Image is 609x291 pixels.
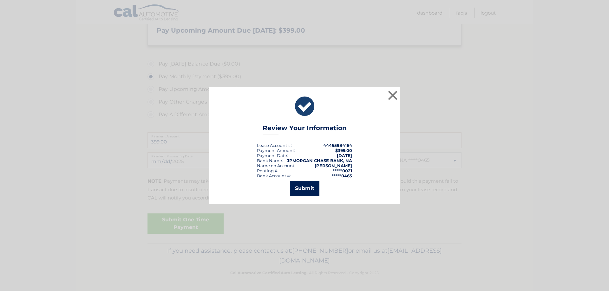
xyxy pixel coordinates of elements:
div: Routing #: [257,168,278,173]
div: Bank Account #: [257,173,291,178]
button: × [386,89,399,102]
div: Name on Account: [257,163,295,168]
button: Submit [290,181,319,196]
div: Payment Amount: [257,148,295,153]
h3: Review Your Information [263,124,347,135]
strong: [PERSON_NAME] [315,163,352,168]
div: Bank Name: [257,158,283,163]
strong: JPMORGAN CHASE BANK, NA [287,158,352,163]
div: Lease Account #: [257,143,292,148]
span: [DATE] [337,153,352,158]
strong: 44455984164 [323,143,352,148]
div: : [257,153,288,158]
span: $399.00 [335,148,352,153]
span: Payment Date [257,153,287,158]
